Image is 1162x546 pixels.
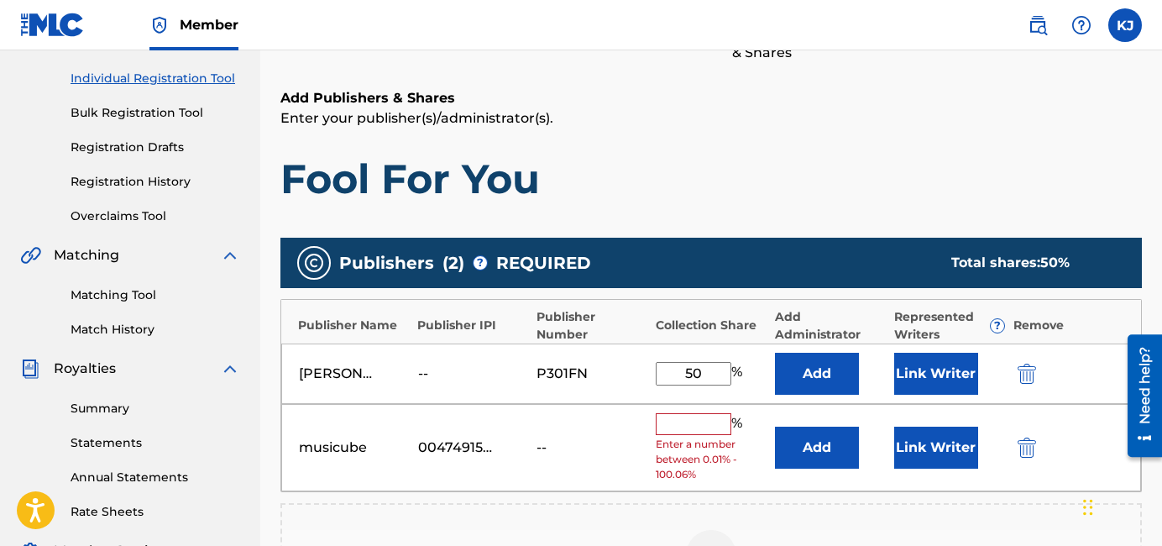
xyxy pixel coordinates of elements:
img: expand [220,245,240,265]
span: Matching [54,245,119,265]
div: Remove [1013,317,1124,334]
div: User Menu [1108,8,1142,42]
a: Individual Registration Tool [71,70,240,87]
a: Overclaims Tool [71,207,240,225]
a: Public Search [1021,8,1055,42]
span: Royalties [54,359,116,379]
div: Add Administrator [775,308,886,344]
div: Help [1065,8,1098,42]
a: Registration History [71,173,240,191]
span: Member [180,15,238,34]
img: help [1071,15,1091,35]
span: REQUIRED [496,250,591,276]
span: % [731,362,746,386]
span: ( 2 ) [442,250,464,276]
a: Annual Statements [71,469,240,486]
iframe: Resource Center [1115,328,1162,464]
img: expand [220,359,240,379]
img: Matching [20,245,41,265]
div: Represented Writers [894,308,1005,344]
span: ? [991,319,1004,333]
button: Add [775,353,859,395]
img: Royalties [20,359,40,379]
a: Statements [71,434,240,452]
div: Drag [1083,482,1093,533]
img: 12a2ab48e56ec057fbd8.svg [1018,438,1036,458]
h6: Add Publishers & Shares [280,88,1142,108]
img: publishers [304,253,324,273]
img: Top Rightsholder [149,15,170,35]
span: % [731,413,746,435]
span: ? [474,256,487,270]
button: Link Writer [894,353,978,395]
img: MLC Logo [20,13,85,37]
span: 50 % [1040,255,1070,270]
h1: Fool For You [280,154,1142,204]
a: Registration Drafts [71,139,240,156]
span: Publishers [339,250,434,276]
div: Total shares: [951,253,1108,273]
a: Match History [71,321,240,339]
span: Enter a number between 0.01% - 100.06% [656,437,767,482]
img: 12a2ab48e56ec057fbd8.svg [1018,364,1036,384]
div: Publisher IPI [417,317,528,334]
p: Enter your publisher(s)/administrator(s). [280,108,1142,129]
iframe: Chat Widget [1078,465,1162,546]
button: Add [775,427,859,469]
a: Rate Sheets [71,503,240,521]
a: Bulk Registration Tool [71,104,240,122]
div: Collection Share [656,317,767,334]
a: Summary [71,400,240,417]
button: Link Writer [894,427,978,469]
img: search [1028,15,1048,35]
div: Publisher Name [298,317,409,334]
div: Publisher Number [537,308,647,344]
a: Matching Tool [71,286,240,304]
